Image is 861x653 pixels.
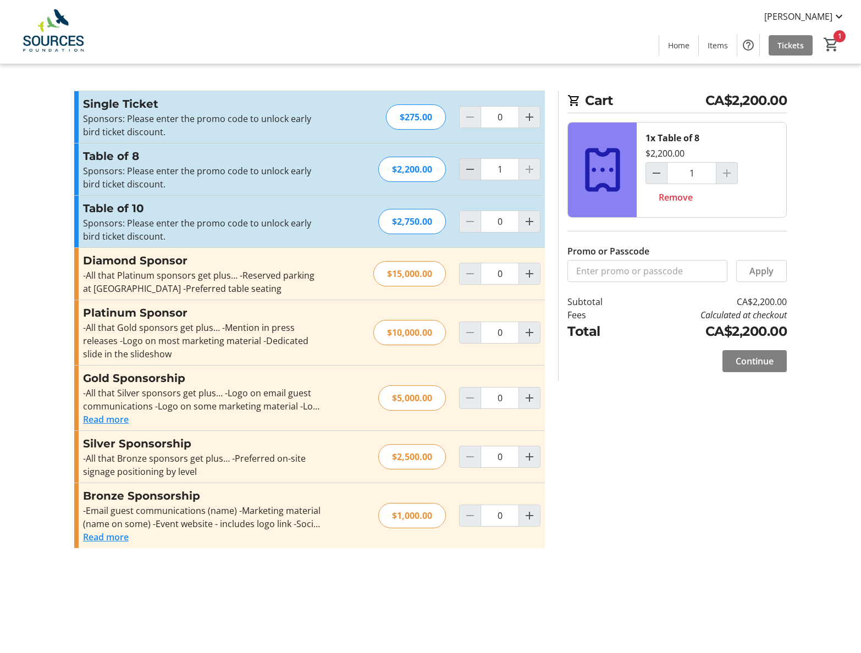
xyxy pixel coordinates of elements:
[567,322,631,341] td: Total
[736,260,787,282] button: Apply
[646,163,667,184] button: Decrement by one
[83,96,323,112] h3: Single Ticket
[645,186,706,208] button: Remove
[667,162,716,184] input: Table of 8 Quantity
[83,488,323,504] h3: Bronze Sponsorship
[83,252,323,269] h3: Diamond Sponsor
[631,322,787,341] td: CA$2,200.00
[519,505,540,526] button: Increment by one
[378,209,446,234] div: $2,750.00
[378,444,446,469] div: $2,500.00
[481,211,519,233] input: Table of 10 Quantity
[519,388,540,408] button: Increment by one
[378,385,446,411] div: $5,000.00
[481,158,519,180] input: Table of 8 Quantity
[519,322,540,343] button: Increment by one
[373,261,446,286] div: $15,000.00
[567,245,649,258] label: Promo or Passcode
[481,106,519,128] input: Single Ticket Quantity
[519,446,540,467] button: Increment by one
[755,8,854,25] button: [PERSON_NAME]
[699,35,737,56] a: Items
[83,321,323,361] div: -All that Gold sponsors get plus… -Mention in press releases -Logo on most marketing material -De...
[83,269,323,295] div: -All that Platinum sponsors get plus… -Reserved parking at [GEOGRAPHIC_DATA] -Preferred table sea...
[659,35,698,56] a: Home
[519,107,540,128] button: Increment by one
[83,370,323,386] h3: Gold Sponsorship
[378,503,446,528] div: $1,000.00
[821,35,841,54] button: Cart
[519,211,540,232] button: Increment by one
[722,350,787,372] button: Continue
[83,435,323,452] h3: Silver Sponsorship
[481,322,519,344] input: Platinum Sponsor Quantity
[708,40,728,51] span: Items
[645,131,699,145] div: 1x Table of 8
[668,40,689,51] span: Home
[645,147,685,160] div: $2,200.00
[83,112,323,139] p: Sponsors: Please enter the promo code to unlock early bird ticket discount.
[567,295,631,308] td: Subtotal
[736,355,774,368] span: Continue
[567,91,787,113] h2: Cart
[83,164,323,191] p: Sponsors: Please enter the promo code to unlock early bird ticket discount.
[567,308,631,322] td: Fees
[481,446,519,468] input: Silver Sponsorship Quantity
[705,91,787,110] span: CA$2,200.00
[567,260,727,282] input: Enter promo or passcode
[631,308,787,322] td: Calculated at checkout
[83,452,323,478] div: -All that Bronze sponsors get plus… -Preferred on-site signage positioning by level
[373,320,446,345] div: $10,000.00
[460,159,481,180] button: Decrement by one
[83,148,323,164] h3: Table of 8
[631,295,787,308] td: CA$2,200.00
[83,386,323,413] div: -All that Silver sponsors get plus… -Logo on email guest communications -Logo on some marketing m...
[749,264,774,278] span: Apply
[83,413,129,426] button: Read more
[737,34,759,56] button: Help
[378,157,446,182] div: $2,200.00
[481,387,519,409] input: Gold Sponsorship Quantity
[519,263,540,284] button: Increment by one
[83,200,323,217] h3: Table of 10
[7,4,104,59] img: Sources Foundation's Logo
[83,217,323,243] p: Sponsors: Please enter the promo code to unlock early bird ticket discount.
[83,530,129,544] button: Read more
[769,35,813,56] a: Tickets
[386,104,446,130] div: $275.00
[764,10,832,23] span: [PERSON_NAME]
[481,505,519,527] input: Bronze Sponsorship Quantity
[83,504,323,530] div: -Email guest communications (name) -Marketing material (name on some) -Event website - includes l...
[83,305,323,321] h3: Platinum Sponsor
[481,263,519,285] input: Diamond Sponsor Quantity
[777,40,804,51] span: Tickets
[659,191,693,204] span: Remove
